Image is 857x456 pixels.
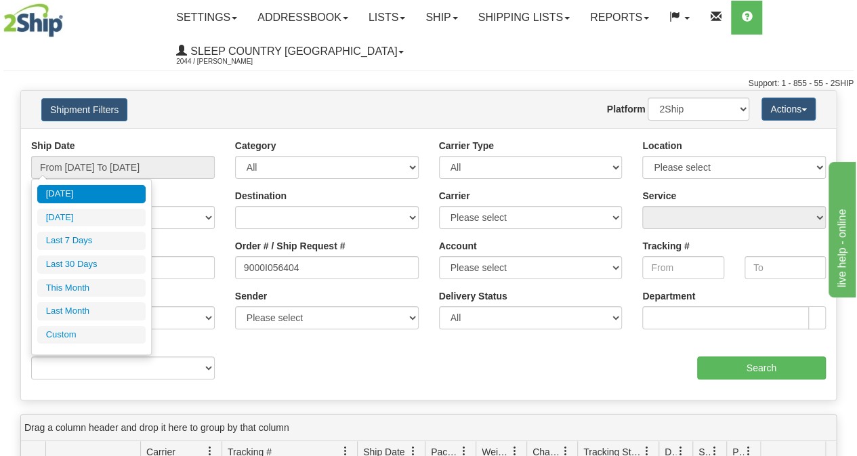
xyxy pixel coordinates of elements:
label: Order # / Ship Request # [235,239,346,253]
li: [DATE] [37,185,146,203]
input: From [642,256,724,279]
div: grid grouping header [21,415,836,441]
a: Reports [580,1,659,35]
a: Lists [358,1,415,35]
label: Carrier Type [439,139,494,152]
label: Account [439,239,477,253]
label: Location [642,139,682,152]
label: Category [235,139,276,152]
li: Last Month [37,302,146,320]
a: Addressbook [247,1,358,35]
li: [DATE] [37,209,146,227]
label: Sender [235,289,267,303]
img: logo2044.jpg [3,3,63,37]
a: Ship [415,1,467,35]
li: This Month [37,279,146,297]
iframe: chat widget [826,159,856,297]
li: Custom [37,326,146,344]
label: Service [642,189,676,203]
button: Shipment Filters [41,98,127,121]
li: Last 7 Days [37,232,146,250]
label: Delivery Status [439,289,507,303]
input: To [745,256,826,279]
input: Search [697,356,827,379]
div: live help - online [10,8,125,24]
label: Carrier [439,189,470,203]
span: Sleep Country [GEOGRAPHIC_DATA] [187,45,397,57]
a: Settings [166,1,247,35]
a: Sleep Country [GEOGRAPHIC_DATA] 2044 / [PERSON_NAME] [166,35,414,68]
label: Ship Date [31,139,75,152]
label: Platform [607,102,646,116]
div: Support: 1 - 855 - 55 - 2SHIP [3,78,854,89]
a: Shipping lists [468,1,580,35]
label: Destination [235,189,287,203]
button: Actions [761,98,816,121]
li: Last 30 Days [37,255,146,274]
span: 2044 / [PERSON_NAME] [176,55,278,68]
label: Tracking # [642,239,689,253]
label: Department [642,289,695,303]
